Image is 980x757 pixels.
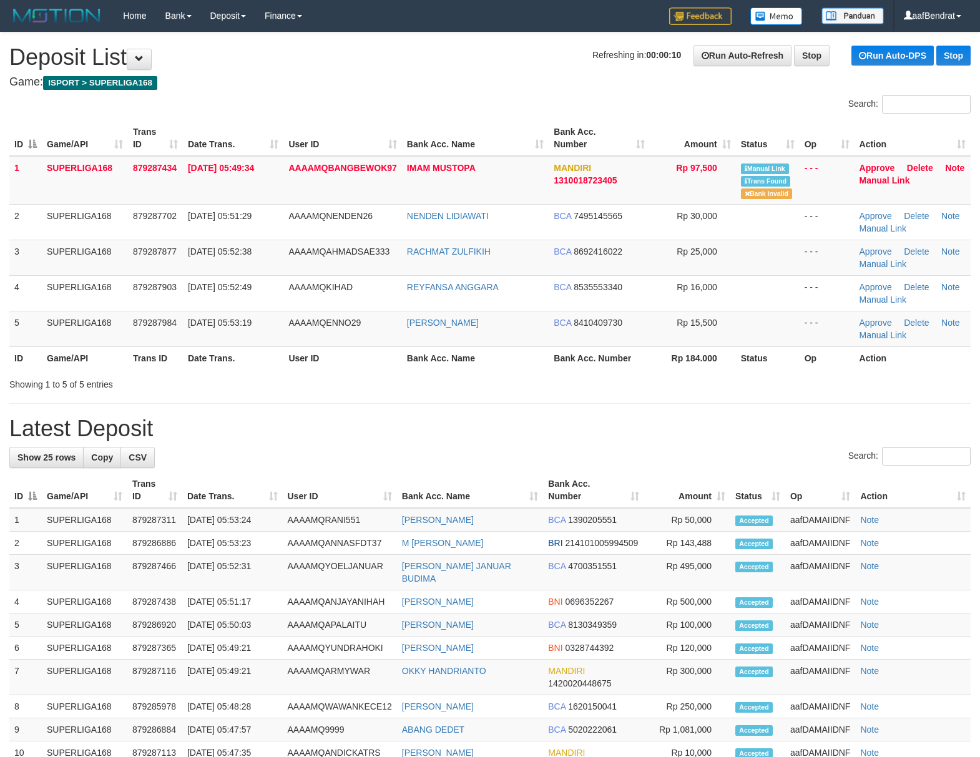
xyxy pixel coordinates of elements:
a: NENDEN LIDIAWATI [407,211,489,221]
a: Note [860,538,879,548]
td: 879287116 [127,660,182,695]
a: Note [860,666,879,676]
a: [PERSON_NAME] [402,701,474,711]
td: 5 [9,613,42,637]
span: [DATE] 05:51:29 [188,211,252,221]
th: Action [855,346,971,369]
th: User ID [283,346,401,369]
td: 879287438 [127,590,182,613]
td: Rp 495,000 [644,555,730,590]
td: aafDAMAIIDNF [785,660,855,695]
td: [DATE] 05:48:28 [182,695,283,718]
span: AAAAMQAHMADSAE333 [288,247,390,256]
span: Copy 7495145565 to clipboard [574,211,622,221]
td: aafDAMAIIDNF [785,637,855,660]
a: Note [860,725,879,735]
a: Note [941,211,960,221]
a: Approve [860,247,892,256]
td: aafDAMAIIDNF [785,532,855,555]
span: MANDIRI [548,666,585,676]
span: BCA [548,561,566,571]
span: Accepted [735,702,773,713]
a: Delete [904,211,929,221]
th: Trans ID [128,346,183,369]
span: Rp 25,000 [677,247,717,256]
th: User ID: activate to sort column ascending [283,120,401,156]
a: Note [860,701,879,711]
a: Note [941,247,960,256]
a: Manual Link [860,259,907,269]
span: Copy 8692416022 to clipboard [574,247,622,256]
td: [DATE] 05:47:57 [182,718,283,741]
img: MOTION_logo.png [9,6,104,25]
span: BCA [548,725,566,735]
td: AAAAMQRANI551 [283,508,397,532]
a: IMAM MUSTOPA [407,163,476,173]
a: Note [860,597,879,607]
a: Note [945,163,964,173]
img: Button%20Memo.svg [750,7,803,25]
span: Copy 214101005994509 to clipboard [566,538,639,548]
span: 879287903 [133,282,177,292]
th: Bank Acc. Number [549,346,650,369]
input: Search: [882,447,971,466]
td: SUPERLIGA168 [42,204,128,240]
td: Rp 50,000 [644,508,730,532]
td: AAAAMQANJAYANIHAH [283,590,397,613]
a: CSV [120,447,155,468]
a: Copy [83,447,121,468]
td: AAAAMQYUNDRAHOKI [283,637,397,660]
span: 879287702 [133,211,177,221]
td: SUPERLIGA168 [42,311,128,346]
td: 4 [9,275,42,311]
td: Rp 300,000 [644,660,730,695]
th: Game/API: activate to sort column ascending [42,472,127,508]
td: aafDAMAIIDNF [785,555,855,590]
td: AAAAMQ9999 [283,718,397,741]
td: 1 [9,156,42,205]
th: Op: activate to sort column ascending [800,120,855,156]
td: aafDAMAIIDNF [785,718,855,741]
td: 879287365 [127,637,182,660]
td: aafDAMAIIDNF [785,590,855,613]
span: Accepted [735,539,773,549]
span: AAAAMQKIHAD [288,282,353,292]
th: Bank Acc. Name: activate to sort column ascending [397,472,544,508]
span: BCA [554,211,571,221]
td: SUPERLIGA168 [42,613,127,637]
th: Bank Acc. Number: activate to sort column ascending [543,472,644,508]
a: Manual Link [860,223,907,233]
span: Copy 8130349359 to clipboard [568,620,617,630]
a: ABANG DEDET [402,725,464,735]
span: BNI [548,597,562,607]
td: SUPERLIGA168 [42,637,127,660]
td: Rp 100,000 [644,613,730,637]
span: AAAAMQBANGBEWOK97 [288,163,396,173]
th: Game/API [42,346,128,369]
th: Bank Acc. Name [402,346,549,369]
th: ID [9,346,42,369]
td: SUPERLIGA168 [42,660,127,695]
th: Action: activate to sort column ascending [855,472,971,508]
th: Rp 184.000 [650,346,736,369]
td: Rp 250,000 [644,695,730,718]
span: BCA [554,247,571,256]
a: Manual Link [860,330,907,340]
td: SUPERLIGA168 [42,240,128,275]
label: Search: [848,95,971,114]
td: aafDAMAIIDNF [785,613,855,637]
span: Copy 8535553340 to clipboard [574,282,622,292]
span: Copy 8410409730 to clipboard [574,318,622,328]
span: Rp 30,000 [677,211,717,221]
span: Accepted [735,515,773,526]
span: Accepted [735,725,773,736]
a: [PERSON_NAME] [402,515,474,525]
span: 879287434 [133,163,177,173]
th: Amount: activate to sort column ascending [644,472,730,508]
a: M [PERSON_NAME] [402,538,484,548]
h1: Latest Deposit [9,416,971,441]
span: BCA [548,515,566,525]
a: Delete [904,282,929,292]
td: SUPERLIGA168 [42,555,127,590]
a: Approve [860,211,892,221]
